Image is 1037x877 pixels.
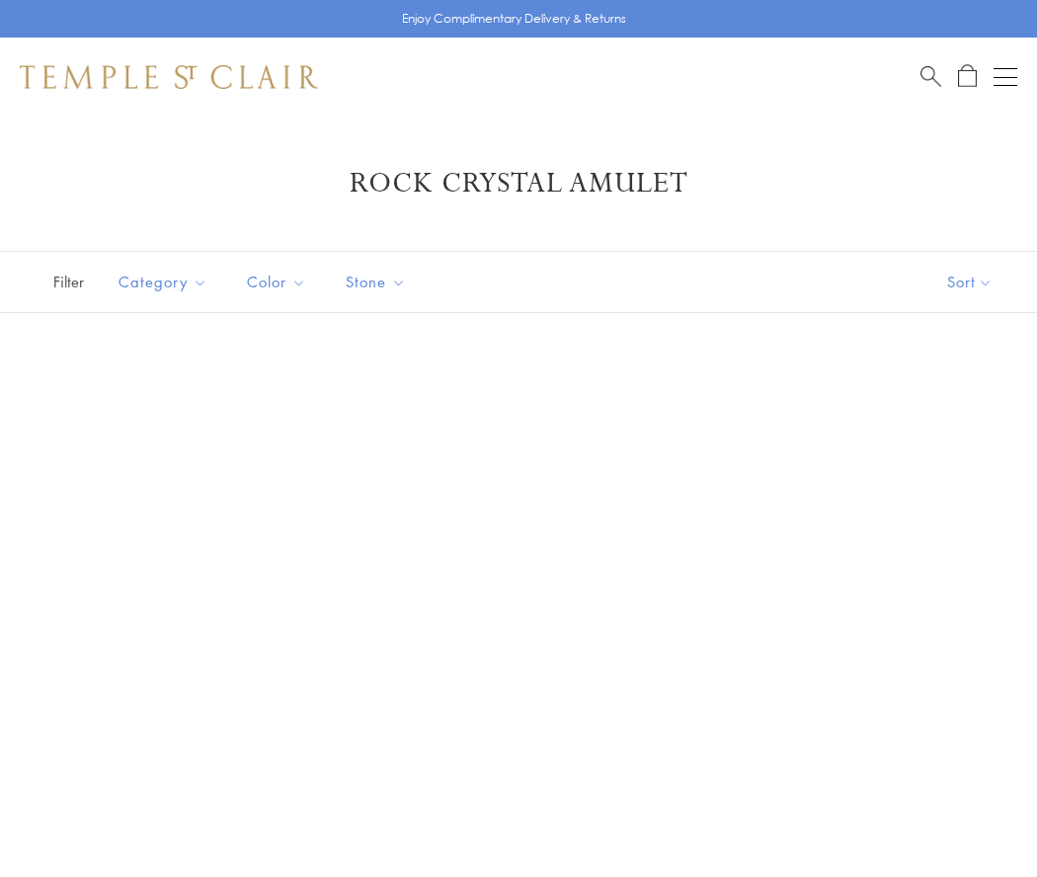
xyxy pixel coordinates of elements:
[958,64,977,89] a: Open Shopping Bag
[49,166,988,201] h1: Rock Crystal Amulet
[994,65,1017,89] button: Open navigation
[903,252,1037,312] button: Show sort by
[232,260,321,304] button: Color
[402,9,626,29] p: Enjoy Complimentary Delivery & Returns
[237,270,321,294] span: Color
[20,65,318,89] img: Temple St. Clair
[920,64,941,89] a: Search
[331,260,421,304] button: Stone
[104,260,222,304] button: Category
[336,270,421,294] span: Stone
[109,270,222,294] span: Category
